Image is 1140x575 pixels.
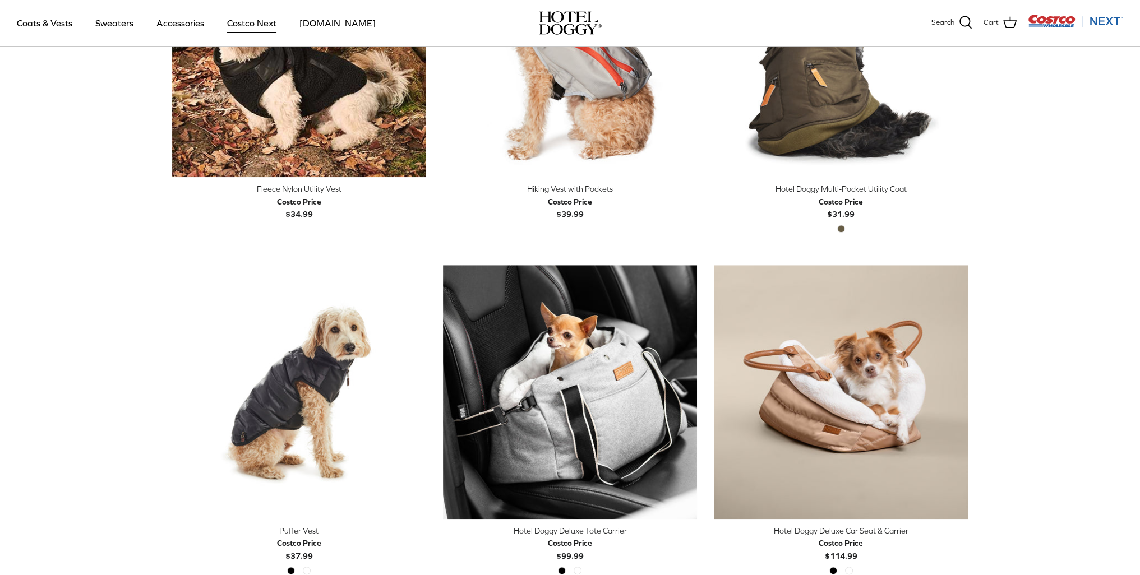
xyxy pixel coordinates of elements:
b: $34.99 [277,196,321,219]
span: Cart [984,17,999,29]
div: Hiking Vest with Pockets [443,183,697,195]
a: Hotel Doggy Multi-Pocket Utility Coat Costco Price$31.99 [714,183,968,220]
a: Fleece Nylon Utility Vest Costco Price$34.99 [172,183,426,220]
a: Puffer Vest Costco Price$37.99 [172,525,426,562]
div: Costco Price [277,196,321,208]
a: Hotel Doggy Deluxe Tote Carrier [443,265,697,519]
a: Hiking Vest with Pockets Costco Price$39.99 [443,183,697,220]
div: Puffer Vest [172,525,426,537]
a: Hotel Doggy Deluxe Car Seat & Carrier [714,265,968,519]
span: Search [931,17,954,29]
img: hoteldoggycom [539,11,602,35]
a: hoteldoggy.com hoteldoggycom [539,11,602,35]
div: Costco Price [548,537,592,549]
a: [DOMAIN_NAME] [289,4,386,42]
a: Search [931,16,972,30]
a: Visit Costco Next [1028,21,1123,30]
b: $114.99 [819,537,863,560]
a: Hotel Doggy Deluxe Car Seat & Carrier Costco Price$114.99 [714,525,968,562]
div: Fleece Nylon Utility Vest [172,183,426,195]
div: Hotel Doggy Deluxe Car Seat & Carrier [714,525,968,537]
a: Coats & Vests [7,4,82,42]
a: Cart [984,16,1017,30]
div: Costco Price [819,537,863,549]
b: $37.99 [277,537,321,560]
a: Costco Next [217,4,287,42]
a: Accessories [146,4,214,42]
div: Hotel Doggy Multi-Pocket Utility Coat [714,183,968,195]
b: $99.99 [548,537,592,560]
div: Costco Price [548,196,592,208]
b: $39.99 [548,196,592,219]
img: Costco Next [1028,14,1123,28]
a: Puffer Vest [172,265,426,519]
div: Hotel Doggy Deluxe Tote Carrier [443,525,697,537]
div: Costco Price [277,537,321,549]
div: Costco Price [819,196,863,208]
a: Hotel Doggy Deluxe Tote Carrier Costco Price$99.99 [443,525,697,562]
a: Sweaters [85,4,144,42]
b: $31.99 [819,196,863,219]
